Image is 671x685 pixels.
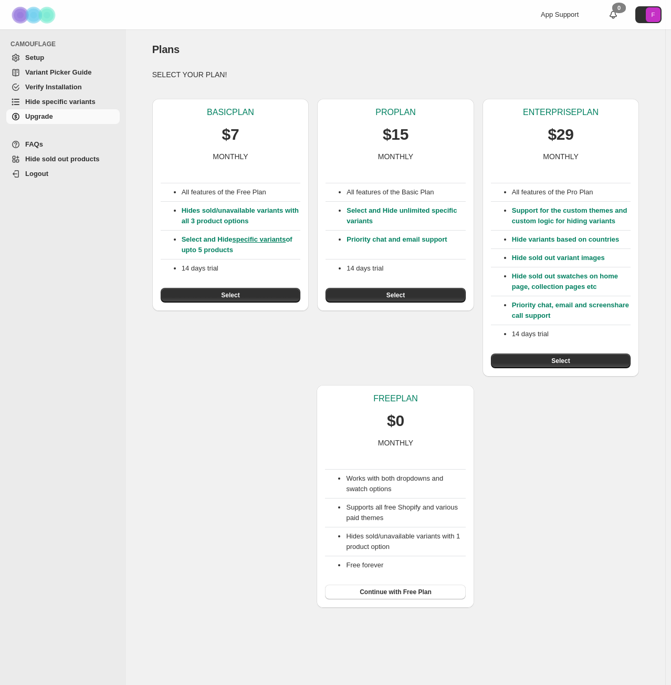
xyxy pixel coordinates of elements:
[543,151,578,162] p: MONTHLY
[346,560,466,570] li: Free forever
[523,107,599,118] p: ENTERPRISE PLAN
[512,234,631,245] p: Hide variants based on countries
[182,205,301,226] p: Hides sold/unavailable variants with all 3 product options
[512,271,631,292] p: Hide sold out swatches on home page, collection pages etc
[25,54,44,61] span: Setup
[512,205,631,226] p: Support for the custom themes and custom logic for hiding variants
[346,502,466,523] li: Supports all free Shopify and various paid themes
[6,50,120,65] a: Setup
[325,585,466,599] button: Continue with Free Plan
[635,6,662,23] button: Avatar with initials F
[360,588,432,596] span: Continue with Free Plan
[512,300,631,321] p: Priority chat, email and screenshare call support
[347,187,466,198] p: All features of the Basic Plan
[6,65,120,80] a: Variant Picker Guide
[541,11,579,18] span: App Support
[25,155,100,163] span: Hide sold out products
[152,44,180,55] span: Plans
[386,291,405,299] span: Select
[378,151,413,162] p: MONTHLY
[182,234,301,255] p: Select and Hide of upto 5 products
[6,80,120,95] a: Verify Installation
[512,329,631,339] p: 14 days trial
[383,124,408,145] p: $15
[612,3,626,13] div: 0
[152,69,639,80] p: SELECT YOUR PLAN!
[347,263,466,274] p: 14 days trial
[25,170,48,178] span: Logout
[25,68,91,76] span: Variant Picker Guide
[182,187,301,198] p: All features of the Free Plan
[6,152,120,167] a: Hide sold out products
[25,83,82,91] span: Verify Installation
[326,288,466,303] button: Select
[548,124,573,145] p: $29
[182,263,301,274] p: 14 days trial
[8,1,61,29] img: Camouflage
[646,7,660,22] span: Avatar with initials F
[6,137,120,152] a: FAQs
[491,354,631,368] button: Select
[232,235,286,243] a: specific variants
[378,438,413,448] p: MONTHLY
[512,187,631,198] p: All features of the Pro Plan
[346,531,466,552] li: Hides sold/unavailable variants with 1 product option
[387,410,404,431] p: $0
[213,151,248,162] p: MONTHLY
[608,9,618,20] a: 0
[346,473,466,494] li: Works with both dropdowns and swatch options
[652,12,655,18] text: F
[207,107,254,118] p: BASIC PLAN
[6,167,120,181] a: Logout
[25,98,96,106] span: Hide specific variants
[222,124,239,145] p: $7
[221,291,239,299] span: Select
[375,107,415,118] p: PRO PLAN
[11,40,121,48] span: CAMOUFLAGE
[347,205,466,226] p: Select and Hide unlimited specific variants
[373,393,417,404] p: FREE PLAN
[347,234,466,255] p: Priority chat and email support
[6,95,120,109] a: Hide specific variants
[6,109,120,124] a: Upgrade
[551,357,570,365] span: Select
[161,288,301,303] button: Select
[25,140,43,148] span: FAQs
[25,112,53,120] span: Upgrade
[512,253,631,263] p: Hide sold out variant images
